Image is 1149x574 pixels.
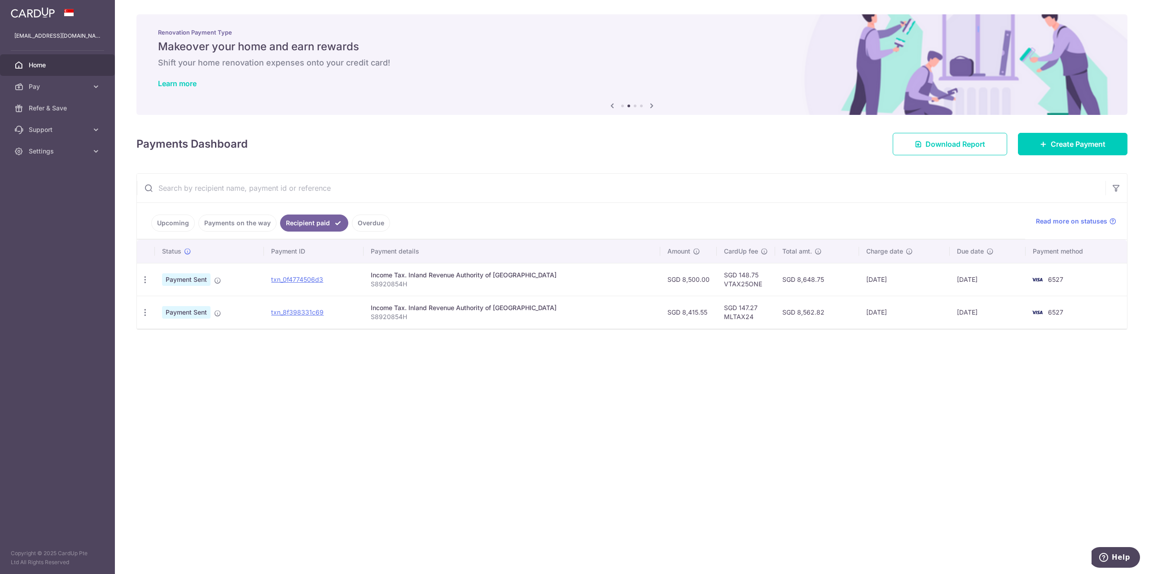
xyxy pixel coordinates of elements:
a: Payments on the way [198,215,276,232]
span: Create Payment [1051,139,1105,149]
a: Upcoming [151,215,195,232]
span: Settings [29,147,88,156]
td: [DATE] [950,296,1026,329]
th: Payment ID [264,240,363,263]
a: txn_0f4774506d3 [271,276,323,283]
td: [DATE] [859,296,950,329]
img: Bank Card [1028,274,1046,285]
div: Income Tax. Inland Revenue Authority of [GEOGRAPHIC_DATA] [371,303,653,312]
img: Renovation banner [136,14,1127,115]
span: CardUp fee [724,247,758,256]
span: Download Report [925,139,985,149]
td: SGD 8,648.75 [775,263,859,296]
span: Support [29,125,88,134]
h4: Payments Dashboard [136,136,248,152]
div: Income Tax. Inland Revenue Authority of [GEOGRAPHIC_DATA] [371,271,653,280]
p: [EMAIL_ADDRESS][DOMAIN_NAME] [14,31,101,40]
a: Overdue [352,215,390,232]
span: Due date [957,247,984,256]
td: [DATE] [859,263,950,296]
a: Read more on statuses [1036,217,1116,226]
img: CardUp [11,7,55,18]
span: Payment Sent [162,273,211,286]
a: Download Report [893,133,1007,155]
span: Total amt. [782,247,812,256]
span: 6527 [1048,308,1063,316]
a: Learn more [158,79,197,88]
span: Pay [29,82,88,91]
p: S8920854H [371,280,653,289]
span: Home [29,61,88,70]
span: 6527 [1048,276,1063,283]
a: Recipient paid [280,215,348,232]
th: Payment details [364,240,661,263]
span: Refer & Save [29,104,88,113]
span: Status [162,247,181,256]
a: Create Payment [1018,133,1127,155]
input: Search by recipient name, payment id or reference [137,174,1105,202]
td: SGD 8,562.82 [775,296,859,329]
a: txn_8f398331c69 [271,308,324,316]
h6: Shift your home renovation expenses onto your credit card! [158,57,1106,68]
span: Amount [667,247,690,256]
p: S8920854H [371,312,653,321]
h5: Makeover your home and earn rewards [158,39,1106,54]
p: Renovation Payment Type [158,29,1106,36]
img: Bank Card [1028,307,1046,318]
td: SGD 148.75 VTAX25ONE [717,263,775,296]
th: Payment method [1026,240,1127,263]
span: Charge date [866,247,903,256]
td: SGD 147.27 MLTAX24 [717,296,775,329]
td: SGD 8,500.00 [660,263,717,296]
span: Read more on statuses [1036,217,1107,226]
span: Payment Sent [162,306,211,319]
td: SGD 8,415.55 [660,296,717,329]
iframe: Opens a widget where you can find more information [1092,547,1140,570]
td: [DATE] [950,263,1026,296]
